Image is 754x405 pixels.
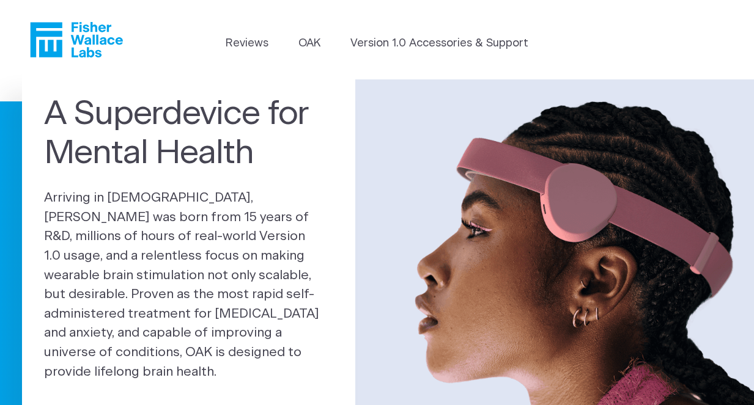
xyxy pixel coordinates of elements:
h1: A Superdevice for Mental Health [44,95,333,172]
p: Arriving in [DEMOGRAPHIC_DATA], [PERSON_NAME] was born from 15 years of R&D, millions of hours of... [44,188,333,381]
a: Fisher Wallace [30,22,123,57]
a: Reviews [226,35,268,52]
a: Version 1.0 Accessories & Support [350,35,528,52]
a: OAK [298,35,320,52]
